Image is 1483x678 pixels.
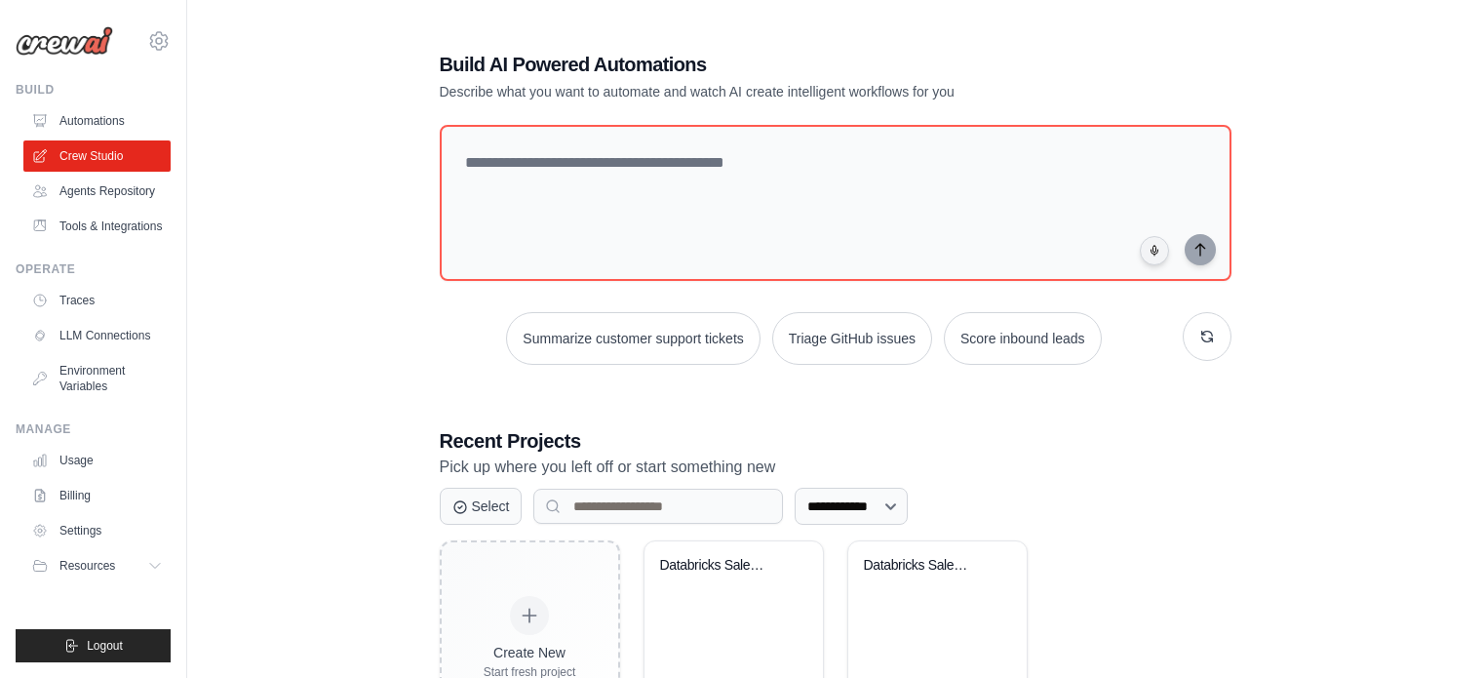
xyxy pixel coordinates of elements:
button: Score inbound leads [944,312,1102,365]
a: Traces [23,285,171,316]
a: Agents Repository [23,176,171,207]
div: Build [16,82,171,98]
h1: Build AI Powered Automations [440,51,1095,78]
button: Logout [16,629,171,662]
a: Tools & Integrations [23,211,171,242]
div: Databricks Sales Visibility Dashboard [660,557,778,575]
div: Create New [484,643,576,662]
a: Crew Studio [23,140,171,172]
p: Describe what you want to automate and watch AI create intelligent workflows for you [440,82,1095,101]
button: Select [440,488,523,525]
button: Resources [23,550,171,581]
a: Automations [23,105,171,137]
a: Billing [23,480,171,511]
div: Databricks Sales Visibility Automation [864,557,982,575]
button: Triage GitHub issues [772,312,932,365]
p: Pick up where you left off or start something new [440,455,1231,480]
div: Operate [16,261,171,277]
button: Summarize customer support tickets [506,312,760,365]
button: Click to speak your automation idea [1140,236,1169,265]
span: Logout [87,638,123,654]
img: Logo [16,26,113,56]
a: Environment Variables [23,355,171,402]
div: Manage [16,421,171,437]
h3: Recent Projects [440,427,1231,455]
a: LLM Connections [23,320,171,351]
a: Usage [23,445,171,476]
button: Get new suggestions [1183,312,1231,361]
a: Settings [23,515,171,546]
span: Resources [59,558,115,574]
